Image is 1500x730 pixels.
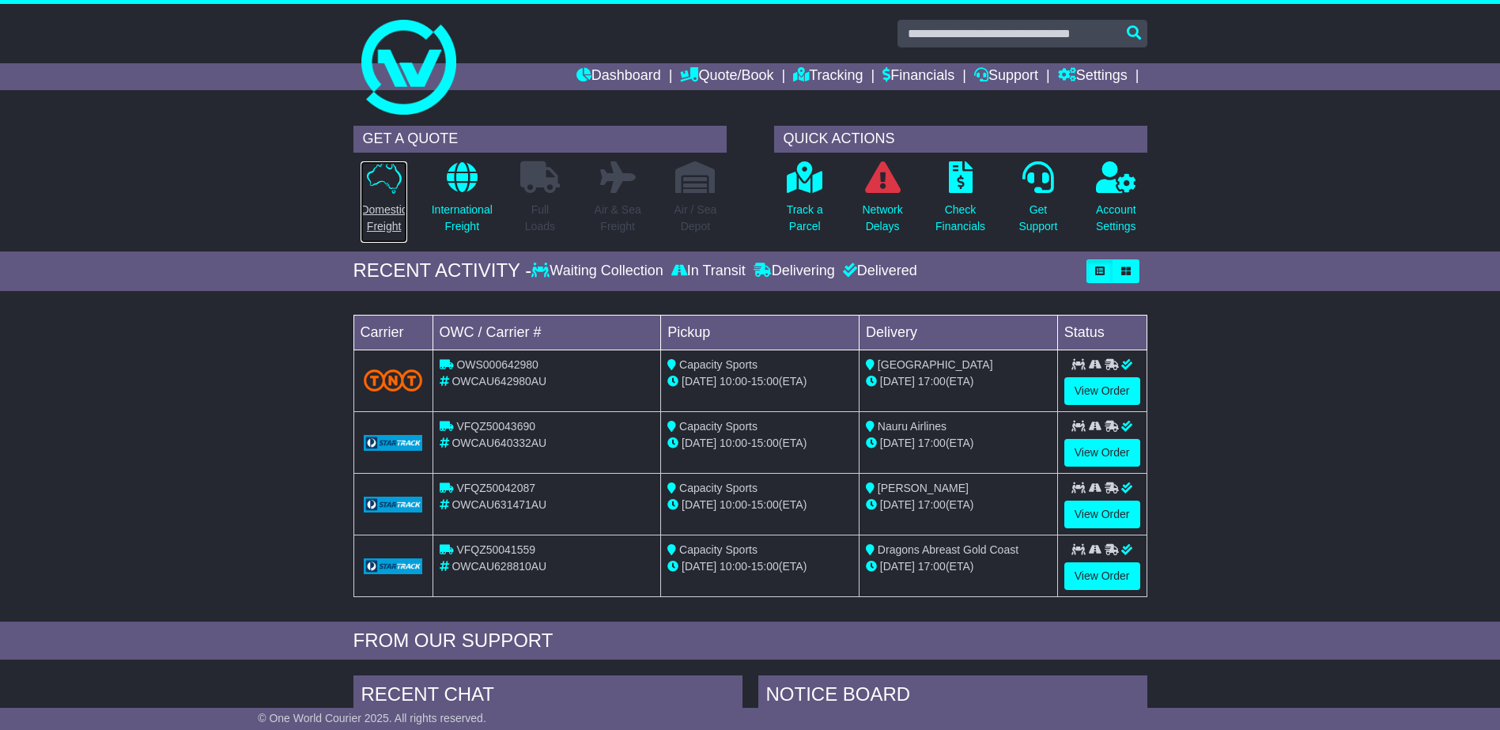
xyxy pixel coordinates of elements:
span: [DATE] [682,375,716,388]
a: InternationalFreight [431,161,493,244]
p: Network Delays [862,202,902,235]
span: VFQZ50042087 [456,482,535,494]
span: 15:00 [751,498,779,511]
span: Dragons Abreast Gold Coast [878,543,1018,556]
div: In Transit [667,263,750,280]
p: Get Support [1018,202,1057,235]
span: © One World Courier 2025. All rights reserved. [258,712,486,724]
td: Carrier [353,315,433,350]
span: [DATE] [880,498,915,511]
span: OWCAU631471AU [452,498,546,511]
a: CheckFinancials [935,161,986,244]
p: Account Settings [1096,202,1136,235]
a: GetSupport [1018,161,1058,244]
span: [DATE] [682,560,716,573]
div: (ETA) [866,497,1051,513]
span: 10:00 [720,437,747,449]
p: Check Financials [935,202,985,235]
span: 15:00 [751,437,779,449]
div: QUICK ACTIONS [774,126,1147,153]
a: Track aParcel [786,161,824,244]
span: 10:00 [720,498,747,511]
span: Capacity Sports [679,420,758,433]
img: GetCarrierServiceLogo [364,558,423,574]
a: Support [974,63,1038,90]
div: - (ETA) [667,373,852,390]
span: OWCAU642980AU [452,375,546,388]
a: View Order [1064,439,1140,467]
div: RECENT ACTIVITY - [353,259,532,282]
div: (ETA) [866,558,1051,575]
span: Capacity Sports [679,543,758,556]
a: AccountSettings [1095,161,1137,244]
div: GET A QUOTE [353,126,727,153]
span: 17:00 [918,560,946,573]
td: Delivery [859,315,1057,350]
div: Delivering [750,263,839,280]
span: 17:00 [918,498,946,511]
span: [DATE] [682,437,716,449]
img: GetCarrierServiceLogo [364,497,423,513]
div: - (ETA) [667,558,852,575]
a: Dashboard [576,63,661,90]
span: VFQZ50041559 [456,543,535,556]
a: View Order [1064,562,1140,590]
a: View Order [1064,377,1140,405]
span: [DATE] [880,375,915,388]
span: OWS000642980 [456,358,538,371]
p: Domestic Freight [361,202,406,235]
span: Capacity Sports [679,482,758,494]
p: International Freight [432,202,493,235]
span: 15:00 [751,560,779,573]
a: View Order [1064,501,1140,528]
a: Quote/Book [680,63,773,90]
span: Capacity Sports [679,358,758,371]
span: [PERSON_NAME] [878,482,969,494]
p: Full Loads [520,202,560,235]
span: OWCAU628810AU [452,560,546,573]
a: Financials [882,63,954,90]
span: [DATE] [682,498,716,511]
div: Waiting Collection [531,263,667,280]
span: 17:00 [918,375,946,388]
div: RECENT CHAT [353,675,742,718]
span: 10:00 [720,375,747,388]
div: FROM OUR SUPPORT [353,630,1147,652]
p: Air & Sea Freight [595,202,641,235]
div: NOTICE BOARD [758,675,1147,718]
div: - (ETA) [667,435,852,452]
span: Nauru Airlines [878,420,946,433]
span: VFQZ50043690 [456,420,535,433]
img: TNT_Domestic.png [364,369,423,391]
a: DomesticFreight [360,161,407,244]
span: OWCAU640332AU [452,437,546,449]
span: [DATE] [880,560,915,573]
div: (ETA) [866,435,1051,452]
td: Status [1057,315,1147,350]
span: 15:00 [751,375,779,388]
img: GetCarrierServiceLogo [364,435,423,451]
div: (ETA) [866,373,1051,390]
a: NetworkDelays [861,161,903,244]
p: Air / Sea Depot [674,202,717,235]
p: Track a Parcel [787,202,823,235]
div: - (ETA) [667,497,852,513]
a: Tracking [793,63,863,90]
span: [DATE] [880,437,915,449]
td: Pickup [661,315,860,350]
span: [GEOGRAPHIC_DATA] [878,358,993,371]
span: 17:00 [918,437,946,449]
td: OWC / Carrier # [433,315,661,350]
a: Settings [1058,63,1128,90]
div: Delivered [839,263,917,280]
span: 10:00 [720,560,747,573]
